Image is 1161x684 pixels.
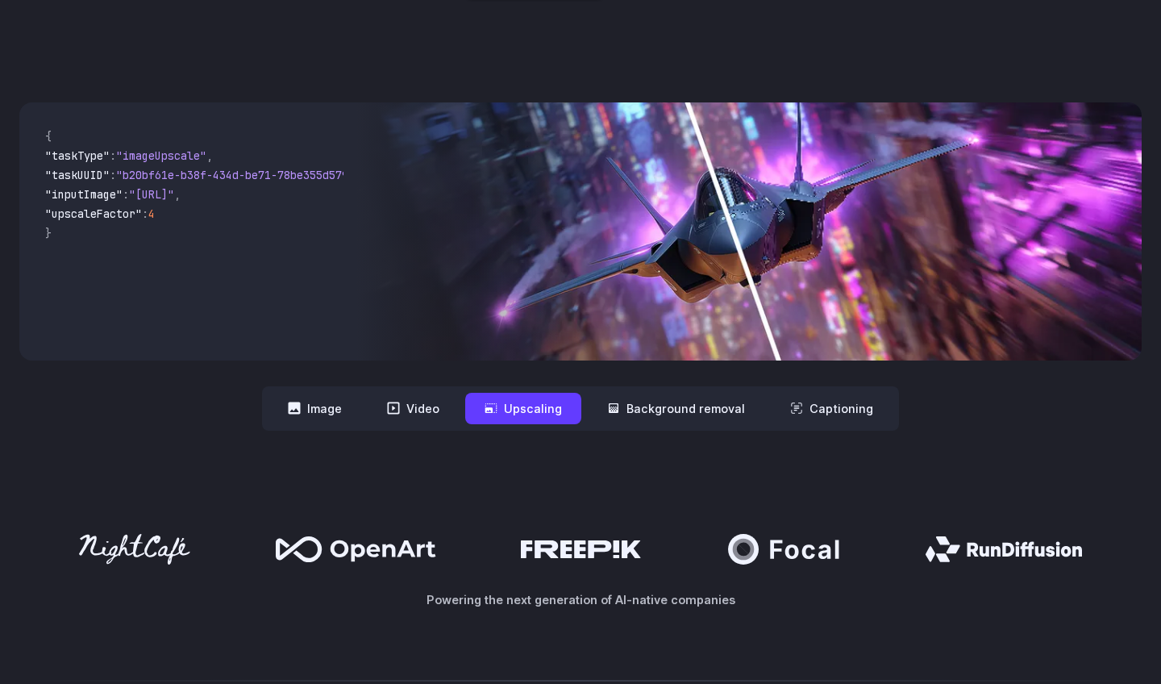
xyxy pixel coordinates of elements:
span: "b20bf61e-b38f-434d-be71-78be355d5795" [116,168,361,182]
img: Futuristic stealth jet streaking through a neon-lit cityscape with glowing purple exhaust [356,102,1142,361]
span: "taskType" [45,148,110,163]
span: "upscaleFactor" [45,206,142,221]
button: Background removal [588,393,764,424]
span: "taskUUID" [45,168,110,182]
span: : [110,168,116,182]
span: : [123,187,129,202]
p: Powering the next generation of AI-native companies [19,590,1142,609]
span: } [45,226,52,240]
span: 4 [148,206,155,221]
button: Image [268,393,361,424]
span: "inputImage" [45,187,123,202]
span: , [206,148,213,163]
span: "[URL]" [129,187,174,202]
span: , [174,187,181,202]
span: : [110,148,116,163]
button: Video [368,393,459,424]
span: : [142,206,148,221]
button: Captioning [771,393,893,424]
span: "imageUpscale" [116,148,206,163]
span: { [45,129,52,144]
button: Upscaling [465,393,581,424]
